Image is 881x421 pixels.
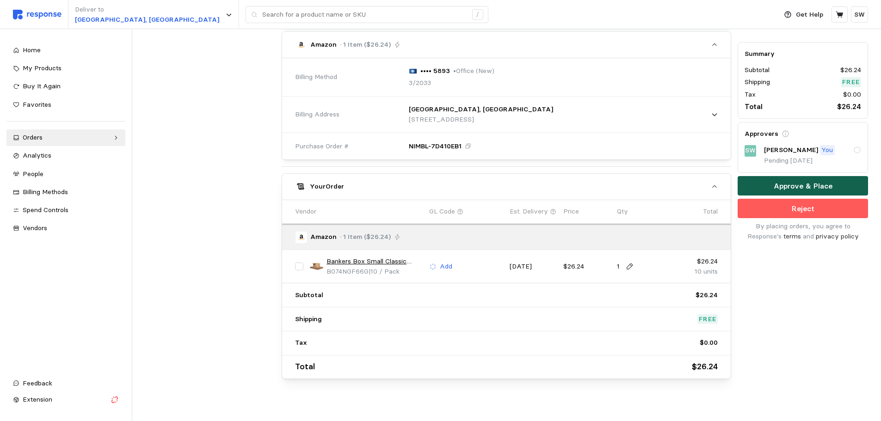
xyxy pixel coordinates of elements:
[764,146,818,156] p: [PERSON_NAME]
[840,66,861,76] p: $26.24
[510,262,557,272] p: [DATE]
[409,115,553,125] p: [STREET_ADDRESS]
[472,9,483,20] div: /
[420,66,450,76] p: •••• 5893
[282,174,731,200] button: YourOrder
[409,104,553,115] p: [GEOGRAPHIC_DATA], [GEOGRAPHIC_DATA]
[440,262,452,272] p: Add
[310,260,323,273] img: 71B+JdxHH8L._AC_SY300_SX300_.jpg
[738,199,868,219] button: Reject
[6,60,125,77] a: My Products
[282,58,731,159] div: Amazon· 1 Item ($26.24)
[340,232,391,242] p: · 1 Item ($26.24)
[282,32,731,58] button: Amazon· 1 Item ($26.24)
[23,82,61,90] span: Buy It Again
[700,338,718,348] p: $0.00
[295,110,339,120] span: Billing Address
[745,146,756,156] p: SW
[295,338,307,348] p: Tax
[6,184,125,201] a: Billing Methods
[851,6,868,23] button: SW
[671,256,718,267] p: $26.24
[6,391,125,408] button: Extension
[295,360,315,373] p: Total
[6,129,125,146] a: Orders
[23,379,52,387] span: Feedback
[453,66,494,76] p: • Office (New)
[262,6,467,23] input: Search for a product name or SKU
[563,262,610,272] p: $26.24
[327,256,423,267] a: Bankers Box Small Classic Moving Box 10 Pack, Reinforced Handles, Tape-Free Assembly, Box with Li...
[843,90,861,100] p: $0.00
[745,101,763,113] p: Total
[310,182,344,191] h5: Your Order
[295,141,349,152] span: Purchase Order #
[340,40,391,50] p: · 1 Item ($26.24)
[796,10,823,20] p: Get Help
[75,5,219,15] p: Deliver to
[764,156,861,166] p: Pending [DATE]
[282,200,731,378] div: YourOrder
[295,314,322,324] p: Shipping
[6,220,125,237] a: Vendors
[745,90,756,100] p: Tax
[429,207,455,217] p: GL Code
[6,166,125,183] a: People
[854,10,865,20] p: SW
[617,262,620,272] p: 1
[310,232,337,242] p: Amazon
[23,64,62,72] span: My Products
[23,188,68,196] span: Billing Methods
[510,207,548,217] p: Est. Delivery
[563,207,579,217] p: Price
[792,203,814,214] p: Reject
[821,146,833,156] p: You
[327,267,369,275] span: B074NGF66G
[617,207,628,217] p: Qty
[23,46,41,54] span: Home
[369,267,400,275] span: | 10 / Pack
[295,72,337,82] span: Billing Method
[23,224,47,232] span: Vendors
[745,78,770,88] p: Shipping
[23,395,52,403] span: Extension
[671,267,718,277] p: 10 units
[13,10,62,19] img: svg%3e
[6,202,125,219] a: Spend Controls
[409,68,417,74] img: svg%3e
[703,207,718,217] p: Total
[774,180,832,192] p: Approve & Place
[738,177,868,196] button: Approve & Place
[429,261,453,272] button: Add
[23,151,51,159] span: Analytics
[6,78,125,95] a: Buy It Again
[816,232,859,240] a: privacy policy
[409,78,431,88] p: 3/2033
[409,141,462,152] p: NIMBL-7D410EB1
[23,170,43,178] span: People
[295,207,316,217] p: Vendor
[6,147,125,164] a: Analytics
[75,15,219,25] p: [GEOGRAPHIC_DATA], [GEOGRAPHIC_DATA]
[738,222,868,242] p: By placing orders, you agree to Response's and
[23,133,109,143] div: Orders
[745,129,778,139] h5: Approvers
[23,100,51,109] span: Favorites
[692,360,718,373] p: $26.24
[745,66,770,76] p: Subtotal
[699,314,716,324] p: Free
[783,232,801,240] a: terms
[837,101,861,113] p: $26.24
[6,375,125,392] button: Feedback
[842,78,860,88] p: Free
[295,290,323,300] p: Subtotal
[6,42,125,59] a: Home
[745,49,861,59] h5: Summary
[23,206,68,214] span: Spend Controls
[310,40,337,50] p: Amazon
[6,97,125,113] a: Favorites
[779,6,829,24] button: Get Help
[696,290,718,300] p: $26.24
